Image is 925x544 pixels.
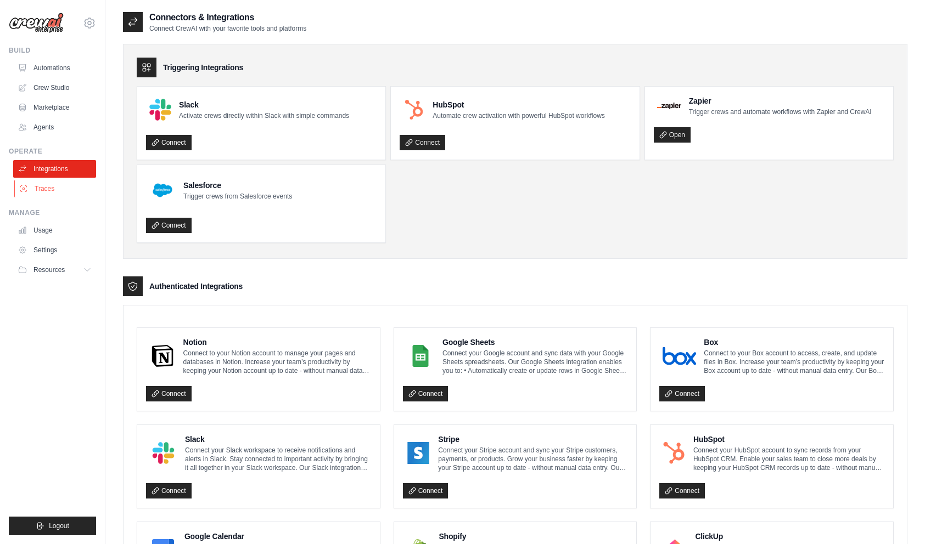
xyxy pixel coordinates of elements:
div: Operate [9,147,96,156]
img: HubSpot Logo [403,99,425,121]
a: Settings [13,241,96,259]
a: Connect [146,218,192,233]
a: Marketplace [13,99,96,116]
a: Connect [659,386,705,401]
p: Connect your Stripe account and sync your Stripe customers, payments, or products. Grow your busi... [438,446,627,472]
span: Resources [33,265,65,274]
p: Connect to your Notion account to manage your pages and databases in Notion. Increase your team’s... [183,349,371,375]
h4: HubSpot [693,434,884,445]
h4: Salesforce [183,180,292,191]
a: Open [654,127,691,143]
img: Logo [9,13,64,33]
a: Connect [403,483,449,498]
h4: ClickUp [695,531,884,542]
a: Connect [146,135,192,150]
a: Agents [13,118,96,136]
span: Logout [49,522,69,530]
img: Salesforce Logo [149,177,176,203]
img: Zapier Logo [657,103,681,109]
p: Connect your HubSpot account to sync records from your HubSpot CRM. Enable your sales team to clo... [693,446,884,472]
h2: Connectors & Integrations [149,11,306,24]
p: Automate crew activation with powerful HubSpot workflows [433,111,604,120]
h4: Shopify [439,531,627,542]
a: Automations [13,59,96,77]
h4: Zapier [689,95,872,106]
img: Box Logo [663,345,696,367]
h3: Authenticated Integrations [149,281,243,292]
h4: Notion [183,337,371,348]
img: Stripe Logo [406,442,431,464]
h4: Box [704,337,884,348]
img: Notion Logo [149,345,176,367]
div: Manage [9,208,96,217]
h4: HubSpot [433,99,604,110]
p: Connect your Slack workspace to receive notifications and alerts in Slack. Stay connected to impo... [185,446,371,472]
p: Trigger crews and automate workflows with Zapier and CrewAI [689,107,872,116]
button: Logout [9,517,96,535]
p: Connect your Google account and sync data with your Google Sheets spreadsheets. Our Google Sheets... [442,349,627,375]
a: Traces [14,180,97,197]
p: Activate crews directly within Slack with simple commands [179,111,349,120]
h3: Triggering Integrations [163,62,243,73]
p: Trigger crews from Salesforce events [183,192,292,201]
img: HubSpot Logo [663,442,686,464]
a: Connect [403,386,449,401]
a: Connect [659,483,705,498]
img: Slack Logo [149,442,177,464]
a: Usage [13,222,96,239]
h4: Google Sheets [442,337,627,348]
div: Build [9,46,96,55]
button: Resources [13,261,96,279]
a: Connect [400,135,445,150]
a: Crew Studio [13,79,96,97]
img: Google Sheets Logo [406,345,435,367]
img: Slack Logo [149,99,171,121]
a: Integrations [13,160,96,178]
h4: Google Calendar [184,531,371,542]
a: Connect [146,386,192,401]
p: Connect CrewAI with your favorite tools and platforms [149,24,306,33]
h4: Stripe [438,434,627,445]
p: Connect to your Box account to access, create, and update files in Box. Increase your team’s prod... [704,349,884,375]
h4: Slack [179,99,349,110]
h4: Slack [185,434,371,445]
a: Connect [146,483,192,498]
